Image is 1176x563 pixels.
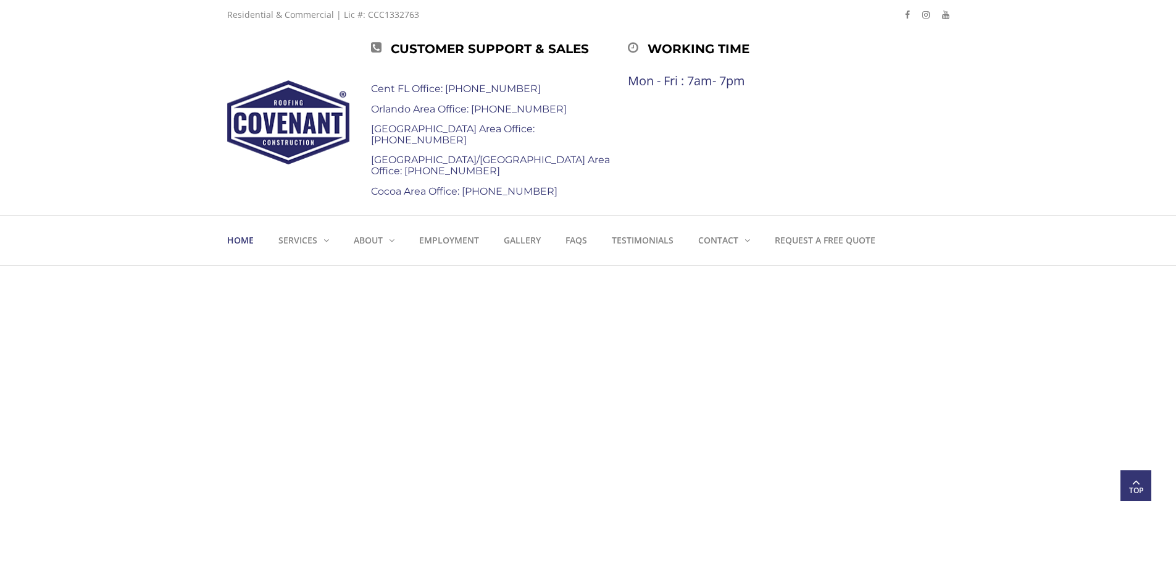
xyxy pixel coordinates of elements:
strong: Request a Free Quote [775,234,875,246]
strong: Employment [419,234,479,246]
span: Top [1120,485,1151,497]
div: Working time [628,38,884,59]
strong: Gallery [504,234,541,246]
a: Contact [686,216,762,265]
a: FAQs [553,216,599,265]
strong: Home [227,234,254,246]
a: Gallery [491,216,553,265]
div: Mon - Fri : 7am- 7pm [628,74,884,88]
div: Customer Support & Sales [371,38,627,59]
a: Services [266,216,341,265]
strong: Testimonials [612,234,673,246]
a: [GEOGRAPHIC_DATA]/[GEOGRAPHIC_DATA] Area Office: [PHONE_NUMBER] [371,154,610,177]
a: Request a Free Quote [762,216,888,265]
strong: FAQs [565,234,587,246]
a: Top [1120,470,1151,501]
a: Employment [407,216,491,265]
a: Home [227,216,266,265]
strong: Contact [698,234,738,246]
a: Testimonials [599,216,686,265]
a: [GEOGRAPHIC_DATA] Area Office: [PHONE_NUMBER] [371,123,535,146]
a: Orlando Area Office: [PHONE_NUMBER] [371,103,567,115]
a: Cent FL Office: [PHONE_NUMBER] [371,83,541,95]
strong: About [354,234,383,246]
a: Cocoa Area Office: [PHONE_NUMBER] [371,185,557,197]
img: Covenant Roofing and Construction, Inc. [227,80,349,164]
strong: Services [278,234,317,246]
a: About [341,216,407,265]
